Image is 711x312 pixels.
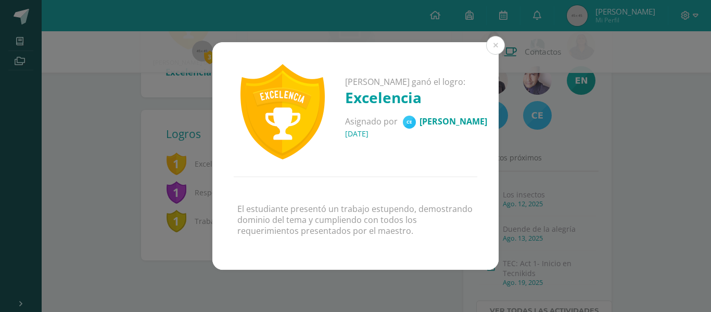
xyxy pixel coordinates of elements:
[403,116,416,129] img: a4b9fe2d62c7b8dfc6fd7b8af4b0c2dc.png
[345,77,487,88] p: [PERSON_NAME] ganó el logro:
[237,204,474,236] p: El estudiante presentó un trabajo estupendo, demostrando dominio del tema y cumpliendo con todos ...
[420,115,487,127] span: [PERSON_NAME]
[345,88,487,107] h1: Excelencia
[345,129,487,139] h4: [DATE]
[345,116,487,129] p: Asignado por
[486,36,505,55] button: Close (Esc)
